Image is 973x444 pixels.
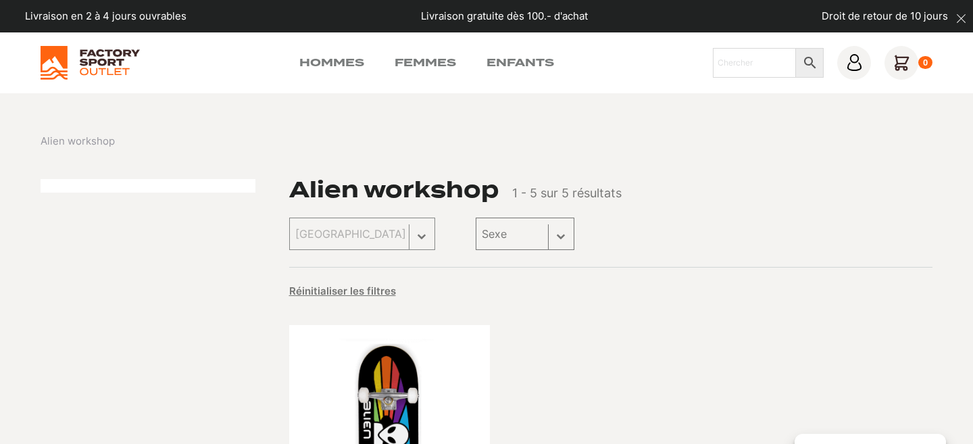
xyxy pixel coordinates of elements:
p: Livraison en 2 à 4 jours ouvrables [25,9,186,24]
p: Droit de retour de 10 jours [822,9,948,24]
span: Alien workshop [41,134,115,149]
button: dismiss [949,7,973,30]
a: Hommes [299,55,364,71]
a: Enfants [487,55,554,71]
nav: breadcrumbs [41,134,115,149]
div: 0 [918,56,932,70]
h1: Alien workshop [289,179,499,201]
img: Factory Sport Outlet [41,46,140,80]
a: Femmes [395,55,456,71]
p: Livraison gratuite dès 100.- d'achat [421,9,588,24]
input: Chercher [713,48,796,78]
